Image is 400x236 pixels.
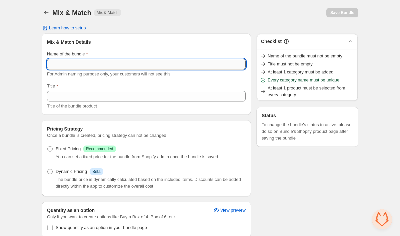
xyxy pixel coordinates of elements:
[47,71,170,76] span: For Admin naming purpose only, your customers will not see this
[56,154,218,159] span: You can set a fixed price for the bundle from Shopify admin once the bundle is saved
[56,177,241,189] span: The bundle price is dynamically calculated based on the included items. Discounts can be added di...
[56,168,87,175] span: Dynamic Pricing
[268,53,342,59] span: Name of the bundle must not be empty
[56,146,81,152] span: Fixed Pricing
[262,112,353,119] h3: Status
[38,23,90,33] a: Learn how to setup
[49,25,86,31] span: Learn how to setup
[47,103,97,108] span: Title of the bundle product
[220,208,246,213] span: View preview
[47,132,246,139] span: Once a bundle is created, pricing strategy can not be changed
[268,85,355,98] span: At least 1 product must be selected from every category
[47,214,246,220] span: Only if you want to create options like Buy a Box of 4, Box of 6, etc.
[47,39,246,45] h3: Mix & Match Details
[372,209,392,229] a: Open chat
[268,69,333,75] span: At least 1 category must be added
[47,207,95,214] h3: Quantity as an option
[262,122,353,142] span: To change the bundle's status to active, please do so on Bundle's Shopify product page after savi...
[92,169,101,174] span: Beta
[56,225,147,230] span: Show quantity as an option in your bundle page
[42,8,51,17] button: Back
[52,9,91,17] h1: Mix & Match
[47,51,88,57] label: Name of the bundle
[97,10,119,15] span: Mix & Match
[47,126,246,132] h3: Pricing Strategy
[261,38,282,45] h3: Checklist
[47,83,58,89] label: Title
[268,77,339,83] span: Every category name must be unique
[209,205,250,216] button: View preview
[268,61,313,67] span: Title must not be empty
[86,146,113,152] span: Recommended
